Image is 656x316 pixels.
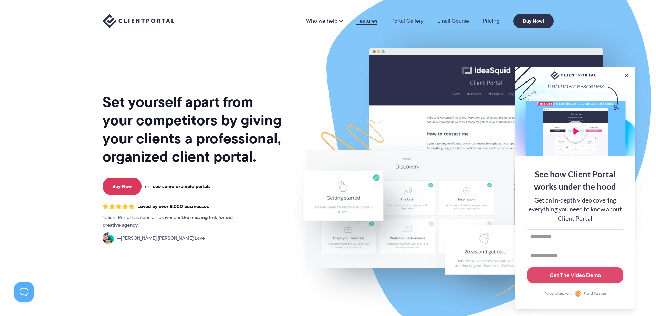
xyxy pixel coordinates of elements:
strong: the missing link for our creative agency [103,214,233,229]
div: Get The Video Demo [550,271,601,279]
span: RightMessage [583,291,606,296]
iframe: Toggle Customer Support [14,282,34,302]
div: See how Client Portal works under the hood [527,168,623,193]
p: Client Portal has been a lifesaver and . [103,214,247,229]
a: Buy Now! [513,14,554,28]
span: [PERSON_NAME] [PERSON_NAME] Love [117,235,205,242]
a: Personalized withRightMessage [527,290,623,297]
h1: Set yourself apart from your competitors by giving your clients a professional, organized client ... [103,93,283,166]
a: Pricing [483,18,500,24]
a: see some example portals [153,183,211,189]
img: Personalized with RightMessage [575,290,582,297]
a: Who we help [306,18,343,24]
a: Portal Gallery [391,18,424,24]
a: Email Course [437,18,469,24]
span: or [145,183,149,189]
a: Buy Now [103,178,142,195]
button: Get The Video Demo [527,267,623,284]
span: Loved by over 8,000 businesses [137,204,209,209]
a: Features [356,18,377,24]
span: Personalized with [544,291,573,296]
div: Get an in-depth video covering everything you need to know about Client Portal [527,196,623,223]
